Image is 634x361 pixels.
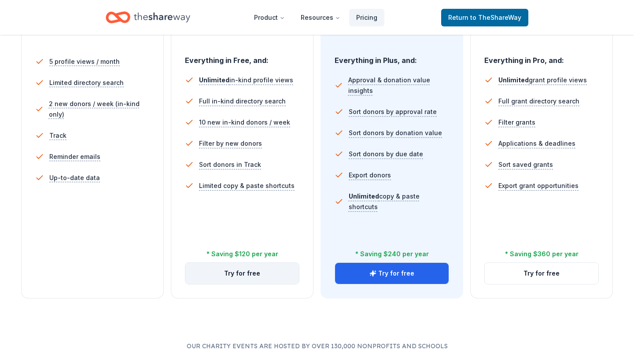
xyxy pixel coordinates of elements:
[498,117,535,128] span: Filter grants
[498,180,579,191] span: Export grant opportunities
[199,76,229,84] span: Unlimited
[498,96,579,107] span: Full grant directory search
[355,249,429,259] div: * Saving $240 per year
[349,170,391,180] span: Export donors
[199,76,293,84] span: in-kind profile views
[199,138,262,149] span: Filter by new donors
[335,263,449,284] button: Try for free
[199,180,295,191] span: Limited copy & paste shortcuts
[505,249,579,259] div: * Saving $360 per year
[199,96,286,107] span: Full in-kind directory search
[294,9,347,26] button: Resources
[498,76,587,84] span: grant profile views
[349,9,384,26] a: Pricing
[448,12,521,23] span: Return
[335,48,449,66] div: Everything in Plus, and:
[49,151,100,162] span: Reminder emails
[498,159,553,170] span: Sort saved grants
[49,130,66,141] span: Track
[349,107,437,117] span: Sort donors by approval rate
[199,159,261,170] span: Sort donors in Track
[247,9,292,26] button: Product
[349,128,442,138] span: Sort donors by donation value
[199,117,290,128] span: 10 new in-kind donors / week
[185,48,299,66] div: Everything in Free, and:
[206,249,278,259] div: * Saving $120 per year
[485,263,598,284] button: Try for free
[49,77,124,88] span: Limited directory search
[349,192,379,200] span: Unlimited
[441,9,528,26] a: Returnto TheShareWay
[49,56,120,67] span: 5 profile views / month
[349,149,423,159] span: Sort donors by due date
[106,7,190,28] a: Home
[348,75,449,96] span: Approval & donation value insights
[185,263,299,284] button: Try for free
[484,48,599,66] div: Everything in Pro, and:
[349,192,420,210] span: copy & paste shortcuts
[49,173,100,183] span: Up-to-date data
[498,76,529,84] span: Unlimited
[498,138,575,149] span: Applications & deadlines
[470,14,521,21] span: to TheShareWay
[21,341,613,351] p: Our charity events are hosted by over 130,000 nonprofits and schools
[49,99,150,120] span: 2 new donors / week (in-kind only)
[247,7,384,28] nav: Main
